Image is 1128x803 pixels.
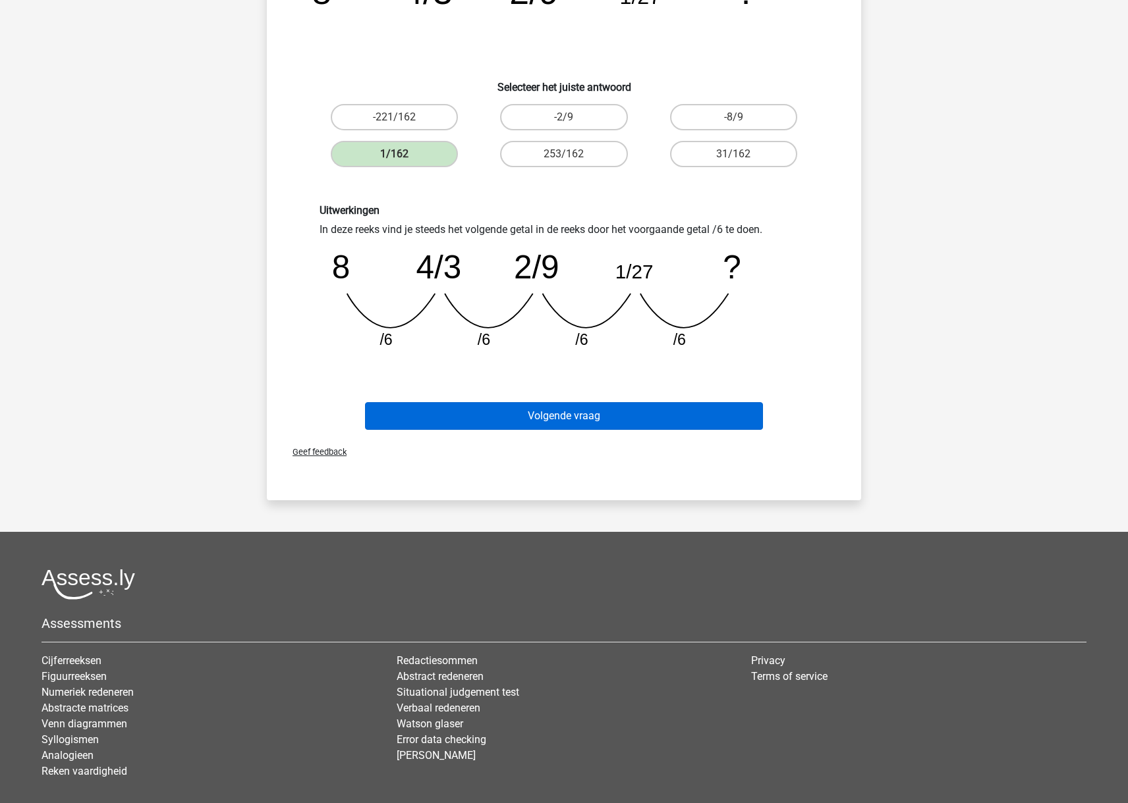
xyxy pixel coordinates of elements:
[42,702,128,714] a: Abstracte matrices
[42,615,1086,631] h5: Assessments
[42,733,99,746] a: Syllogismen
[42,670,107,683] a: Figuurreeksen
[615,261,654,282] tspan: 1/27
[478,331,490,348] tspan: /6
[514,249,559,285] tspan: 2/9
[751,670,828,683] a: Terms of service
[500,104,627,130] label: -2/9
[397,717,463,730] a: Watson glaser
[397,733,486,746] a: Error data checking
[575,331,588,348] tspan: /6
[397,749,476,762] a: [PERSON_NAME]
[670,104,797,130] label: -8/9
[397,670,484,683] a: Abstract redeneren
[310,204,818,360] div: In deze reeks vind je steeds het volgende getal in de reeks door het voorgaande getal /6 te doen.
[332,249,351,285] tspan: 8
[397,654,478,667] a: Redactiesommen
[673,331,686,348] tspan: /6
[331,141,458,167] label: 1/162
[723,249,741,285] tspan: ?
[751,654,785,667] a: Privacy
[416,249,461,285] tspan: 4/3
[380,331,392,348] tspan: /6
[365,402,764,430] button: Volgende vraag
[42,654,101,667] a: Cijferreeksen
[42,749,94,762] a: Analogieen
[397,702,480,714] a: Verbaal redeneren
[42,765,127,777] a: Reken vaardigheid
[320,204,808,217] h6: Uitwerkingen
[670,141,797,167] label: 31/162
[331,104,458,130] label: -221/162
[42,686,134,698] a: Numeriek redeneren
[397,686,519,698] a: Situational judgement test
[42,569,135,600] img: Assessly logo
[500,141,627,167] label: 253/162
[42,717,127,730] a: Venn diagrammen
[282,447,347,457] span: Geef feedback
[288,70,840,93] h6: Selecteer het juiste antwoord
